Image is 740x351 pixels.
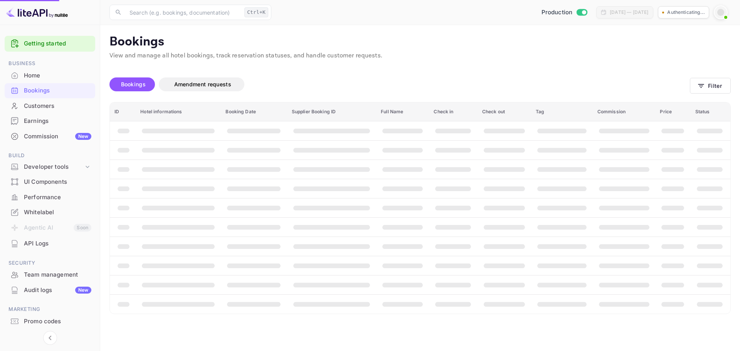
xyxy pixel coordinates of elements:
th: Booking Date [221,102,287,121]
a: Earnings [5,114,95,128]
div: Commission [24,132,91,141]
div: Getting started [5,36,95,52]
div: Whitelabel [5,205,95,220]
th: Supplier Booking ID [287,102,376,121]
span: Amendment requests [174,81,231,87]
a: Audit logsNew [5,283,95,297]
a: Promo codes [5,314,95,328]
th: Tag [531,102,593,121]
th: Hotel informations [136,102,221,121]
th: Price [655,102,690,121]
div: Bookings [24,86,91,95]
span: Business [5,59,95,68]
div: account-settings tabs [109,77,690,91]
div: API Logs [24,239,91,248]
div: Developer tools [5,160,95,174]
span: Bookings [121,81,146,87]
div: Switch to Sandbox mode [538,8,590,17]
a: Getting started [24,39,91,48]
a: Team management [5,267,95,282]
th: Commission [593,102,656,121]
div: Audit logsNew [5,283,95,298]
a: Customers [5,99,95,113]
span: Production [542,8,573,17]
div: Customers [24,102,91,111]
div: [DATE] — [DATE] [610,9,648,16]
p: Authenticating... [667,9,705,16]
div: Earnings [24,117,91,126]
p: Bookings [109,34,731,50]
div: Promo codes [5,314,95,329]
div: Promo codes [24,317,91,326]
button: Collapse navigation [43,331,57,345]
div: Team management [24,270,91,279]
table: booking table [110,102,730,314]
p: View and manage all hotel bookings, track reservation statuses, and handle customer requests. [109,51,731,60]
div: New [75,287,91,294]
a: API Logs [5,236,95,250]
div: UI Components [24,178,91,186]
div: UI Components [5,175,95,190]
div: Ctrl+K [244,7,268,17]
div: CommissionNew [5,129,95,144]
div: Customers [5,99,95,114]
div: New [75,133,91,140]
span: Build [5,151,95,160]
div: Home [24,71,91,80]
button: Filter [690,78,731,94]
span: Marketing [5,305,95,314]
a: Bookings [5,83,95,97]
div: Developer tools [24,163,84,171]
a: Performance [5,190,95,204]
th: Status [691,102,730,121]
a: Home [5,68,95,82]
th: Check in [429,102,477,121]
img: LiteAPI logo [6,6,68,18]
div: Home [5,68,95,83]
input: Search (e.g. bookings, documentation) [125,5,241,20]
div: Earnings [5,114,95,129]
div: Whitelabel [24,208,91,217]
a: Whitelabel [5,205,95,219]
a: CommissionNew [5,129,95,143]
div: Audit logs [24,286,91,295]
th: Full Name [376,102,429,121]
div: Performance [5,190,95,205]
th: Check out [478,102,531,121]
div: Performance [24,193,91,202]
a: UI Components [5,175,95,189]
div: Team management [5,267,95,282]
th: ID [110,102,136,121]
span: Security [5,259,95,267]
